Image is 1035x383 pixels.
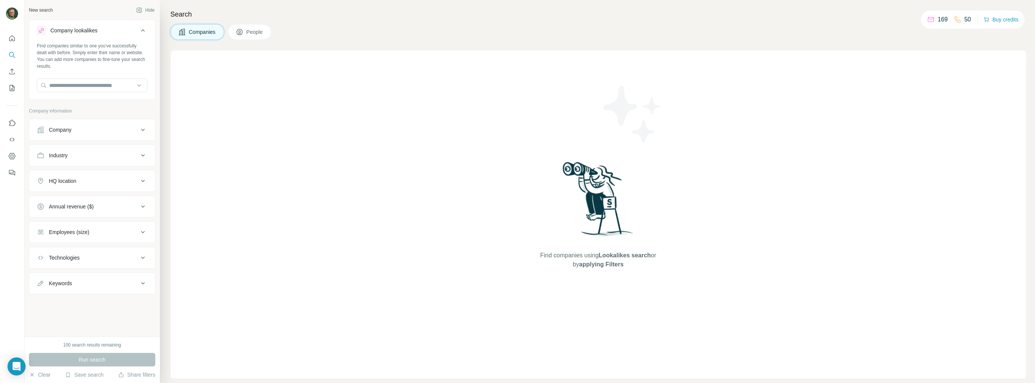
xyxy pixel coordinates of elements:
button: Enrich CSV [6,65,18,78]
button: Quick start [6,32,18,45]
button: Clear [29,371,50,378]
button: Share filters [118,371,155,378]
div: HQ location [49,177,76,185]
div: 100 search results remaining [63,342,121,348]
button: Use Surfe on LinkedIn [6,116,18,130]
div: Keywords [49,280,72,287]
span: applying Filters [579,261,624,267]
div: Open Intercom Messenger [8,357,26,375]
button: Feedback [6,166,18,179]
button: Save search [65,371,103,378]
button: Industry [29,146,155,164]
p: 50 [964,15,971,24]
button: Company [29,121,155,139]
div: Company lookalikes [50,27,97,34]
img: Surfe Illustration - Woman searching with binoculars [559,160,637,244]
button: Keywords [29,274,155,292]
span: Lookalikes search [599,252,651,258]
span: Find companies using or by [538,251,658,269]
button: Use Surfe API [6,133,18,146]
button: Search [6,48,18,62]
button: Annual revenue ($) [29,198,155,216]
div: Industry [49,152,68,159]
div: Annual revenue ($) [49,203,94,210]
img: Avatar [6,8,18,20]
div: Company [49,126,71,134]
p: Company information [29,108,155,114]
button: Employees (size) [29,223,155,241]
div: Technologies [49,254,80,261]
p: 169 [938,15,948,24]
button: Dashboard [6,149,18,163]
button: Hide [131,5,160,16]
button: Buy credits [983,14,1018,25]
div: Find companies similar to one you've successfully dealt with before. Simply enter their name or w... [37,43,147,70]
span: Companies [189,28,216,36]
button: Technologies [29,249,155,267]
img: Surfe Illustration - Stars [598,81,666,148]
span: People [246,28,264,36]
button: Company lookalikes [29,21,155,43]
button: HQ location [29,172,155,190]
div: New search [29,7,53,14]
button: My lists [6,81,18,95]
h4: Search [170,9,1026,20]
div: Employees (size) [49,228,89,236]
